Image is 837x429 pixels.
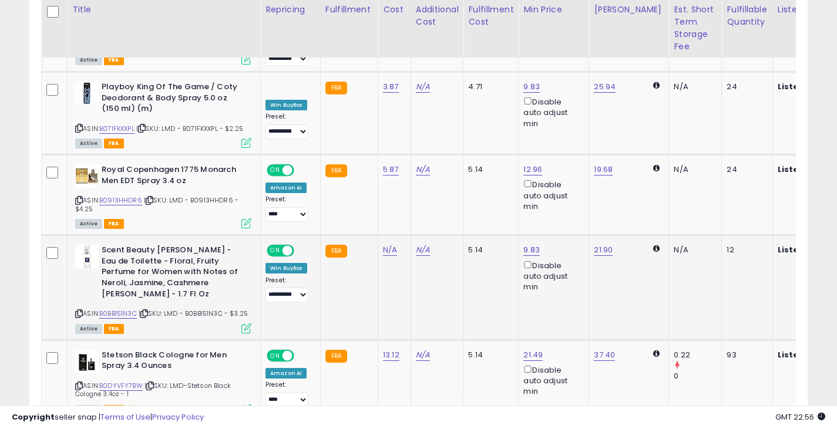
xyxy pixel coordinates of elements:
div: Repricing [265,4,315,16]
div: Disable auto adjust min [523,259,580,293]
div: 5.14 [468,164,509,175]
span: ON [268,165,283,175]
div: Preset: [265,195,311,222]
div: Title [72,4,256,16]
a: 21.90 [594,244,613,256]
div: Amazon AI [265,183,307,193]
span: All listings currently available for purchase on Amazon [75,324,102,334]
a: N/A [416,81,430,93]
span: All listings currently available for purchase on Amazon [75,139,102,148]
a: 13.12 [383,349,399,361]
span: All listings currently available for purchase on Amazon [75,55,102,65]
div: N/A [674,164,712,175]
div: ASIN: [75,82,251,147]
div: seller snap | | [12,412,204,423]
span: FBA [104,55,124,65]
div: ASIN: [75,350,251,413]
span: 2025-09-16 22:56 GMT [775,411,825,423]
div: Disable auto adjust min [523,363,580,397]
img: 41gqWgkInbL._SL40_.jpg [75,164,99,188]
a: 3.87 [383,81,399,93]
span: FBA [104,219,124,229]
span: | SKU: LMD - B071FKXXPL - $2.25 [136,124,243,133]
div: Disable auto adjust min [523,95,580,129]
span: All listings currently available for purchase on Amazon [75,219,102,229]
a: N/A [416,349,430,361]
a: 5.87 [383,164,399,175]
b: Royal Copenhagen 1775 Monarch Men EDT Spray 3.4 oz [102,164,244,189]
strong: Copyright [12,411,55,423]
div: 24 [727,82,763,92]
a: 9.83 [523,244,540,256]
a: Terms of Use [100,411,150,423]
div: N/A [674,82,712,92]
a: B071FKXXPL [99,124,135,134]
div: Win BuyBox [265,263,307,273]
div: ASIN: [75,164,251,227]
div: Preset: [265,276,311,303]
span: OFF [293,246,311,256]
div: ASIN: [75,9,251,63]
a: N/A [416,244,430,256]
small: FBA [325,350,347,363]
div: Amazon AI [265,368,307,379]
b: Stetson Black Cologne for Men Spray 3.4 Ounces [102,350,244,374]
div: ASIN: [75,245,251,332]
a: Privacy Policy [152,411,204,423]
div: Preset: [265,113,311,139]
a: N/A [416,164,430,175]
div: Cost [383,4,406,16]
div: Disable auto adjust min [523,178,580,212]
img: 41CPludw60L._SL40_.jpg [75,82,99,105]
b: Listed Price: [778,164,831,175]
small: FBA [325,82,347,94]
div: Fulfillment [325,4,373,16]
span: | SKU: LMD - B0BB151N3C - $3.25 [139,309,248,318]
div: 0 [674,371,721,381]
div: N/A [674,245,712,255]
div: 12 [727,245,763,255]
a: 12.96 [523,164,542,175]
a: B0BB151N3C [99,309,137,319]
div: Fulfillable Quantity [727,4,767,28]
img: 31+r+ngZVzL._SL40_.jpg [75,245,99,268]
a: B0913HHDR6 [99,195,142,205]
b: Scent Beauty [PERSON_NAME] - Eau de Toilette - Floral, Fruity Perfume for Women with Notes of Ner... [102,245,244,302]
div: 5.14 [468,245,509,255]
a: 9.83 [523,81,540,93]
b: Listed Price: [778,81,831,92]
span: | SKU: LMD - B0913HHDR6 - $4.25 [75,195,238,213]
span: ON [268,246,283,256]
div: 5.14 [468,350,509,360]
div: Fulfillment Cost [468,4,513,28]
b: Listed Price: [778,349,831,360]
div: Min Price [523,4,584,16]
div: [PERSON_NAME] [594,4,664,16]
div: 24 [727,164,763,175]
a: 25.94 [594,81,616,93]
div: 93 [727,350,763,360]
small: FBA [325,164,347,177]
span: OFF [293,350,311,360]
a: 19.68 [594,164,613,175]
div: Win BuyBox [265,100,307,110]
b: Listed Price: [778,244,831,255]
span: ON [268,350,283,360]
span: FBA [104,139,124,148]
div: 4.71 [468,82,509,92]
div: Est. Short Term Storage Fee [674,4,717,53]
div: Additional Cost [416,4,459,28]
div: 0.22 [674,350,721,360]
a: N/A [383,244,397,256]
span: OFF [293,165,311,175]
span: FBA [104,324,124,334]
a: 21.49 [523,349,543,361]
a: B0DYVFY7BW [99,381,143,391]
small: FBA [325,245,347,258]
div: Preset: [265,381,311,407]
a: 37.40 [594,349,615,361]
b: Playboy King Of The Game / Coty Deodorant & Body Spray 5.0 oz (150 ml) (m) [102,82,244,117]
span: | SKU: LMD-Stetson Black Cologne 3.4oz - 1 [75,381,231,398]
img: 31ZCkHD7LhL._SL40_.jpg [75,350,99,373]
